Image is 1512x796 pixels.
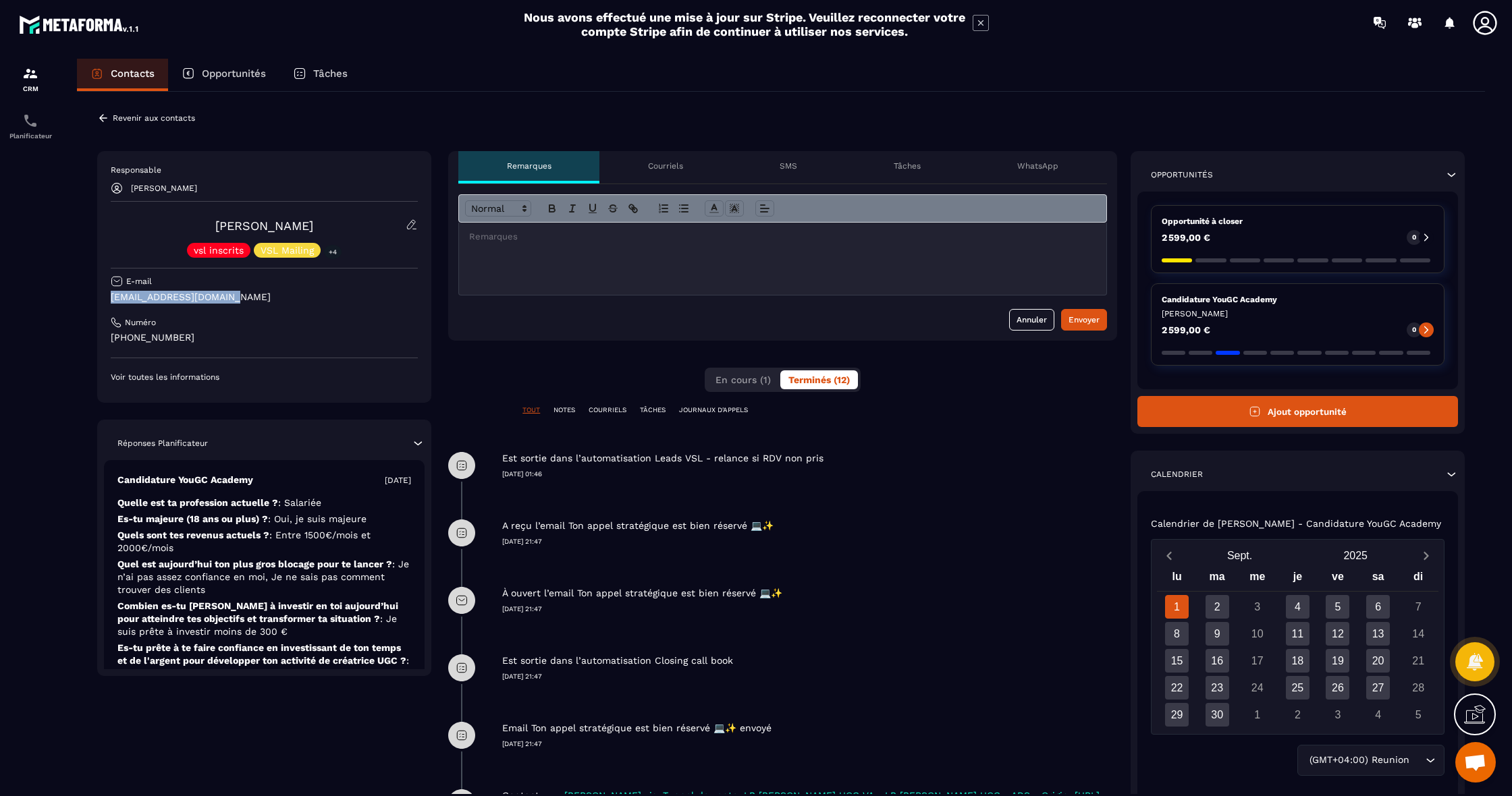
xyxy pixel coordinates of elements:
[1245,595,1269,619] div: 3
[22,113,38,129] img: scheduler
[1412,325,1416,335] p: 0
[788,374,850,385] span: Terminés (12)
[1165,595,1189,619] div: 1
[1286,649,1309,673] div: 18
[1407,649,1430,673] div: 21
[131,183,197,193] p: [PERSON_NAME]
[1297,544,1413,567] button: Open years overlay
[1407,703,1430,727] div: 5
[117,513,411,525] p: Es-tu majeure (18 ans ou plus) ?
[1245,703,1269,727] div: 1
[117,496,411,509] p: Quelle est ta profession actuelle ?
[1157,595,1438,727] div: Calendar days
[502,604,1117,614] p: [DATE] 21:47
[502,739,1117,749] p: [DATE] 21:47
[1069,313,1100,326] div: Envoyer
[1326,703,1349,727] div: 3
[113,113,195,123] p: Revenir aux contacts
[1206,595,1229,619] div: 2
[3,132,57,140] p: Planificateur
[1165,703,1189,727] div: 29
[117,558,411,596] p: Quel est aujourd’hui ton plus gros blocage pour te lancer ?
[194,246,244,255] p: vsl inscrits
[117,559,409,595] span: : Je n’ai pas assez confiance en moi, Je ne sais pas comment trouver des clients
[168,59,279,91] a: Opportunités
[1398,567,1438,591] div: di
[1407,622,1430,646] div: 14
[589,405,626,415] p: COURRIELS
[1286,703,1309,727] div: 2
[1162,325,1210,335] p: 2 599,00 €
[3,55,57,103] a: formationformationCRM
[117,642,411,680] p: Es-tu prête à te faire confiance en investissant de ton temps et de l'argent pour développer ton ...
[1182,544,1298,567] button: Open months overlay
[111,372,418,382] p: Voir toutes les informations
[1286,622,1309,646] div: 11
[385,475,411,486] p: [DATE]
[1366,649,1390,673] div: 20
[1358,567,1399,591] div: sa
[1366,703,1390,727] div: 4
[126,276,152,287] p: E-mail
[1206,649,1229,673] div: 16
[1206,703,1229,727] div: 30
[1151,518,1441,529] p: Calendrier de [PERSON_NAME] - Candidature YouGC Academy
[279,59,361,91] a: Tâches
[261,246,314,255] p: VSL Mailing
[1237,567,1278,591] div: me
[117,529,411,555] p: Quels sont tes revenus actuels ?
[1009,309,1054,331] button: Annuler
[1326,595,1349,619] div: 5
[522,405,540,415] p: TOUT
[215,219,313,233] a: [PERSON_NAME]
[1157,567,1197,591] div: lu
[894,161,921,171] p: Tâches
[1326,622,1349,646] div: 12
[313,67,348,80] p: Tâches
[3,85,57,92] p: CRM
[1306,753,1412,768] span: (GMT+04:00) Reunion
[1165,676,1189,700] div: 22
[1157,567,1438,727] div: Calendar wrapper
[1151,169,1213,180] p: Opportunités
[111,67,155,80] p: Contacts
[1413,546,1438,565] button: Next month
[707,370,779,389] button: En cours (1)
[1286,676,1309,700] div: 25
[125,317,156,328] p: Numéro
[111,331,418,344] p: [PHONE_NUMBER]
[640,405,666,415] p: TÂCHES
[3,103,57,150] a: schedulerschedulerPlanificateur
[502,470,1117,479] p: [DATE] 01:46
[1162,216,1434,227] p: Opportunité à closer
[1407,595,1430,619] div: 7
[117,438,208,449] p: Réponses Planificateur
[117,600,411,638] p: Combien es-tu [PERSON_NAME] à investir en toi aujourd’hui pour atteindre tes objectifs et transfo...
[1412,233,1416,242] p: 0
[1165,649,1189,673] div: 15
[22,65,38,82] img: formation
[1017,161,1058,171] p: WhatsApp
[1165,622,1189,646] div: 8
[502,452,823,465] p: Est sortie dans l’automatisation Leads VSL - relance si RDV non pris
[648,161,683,171] p: Courriels
[1366,622,1390,646] div: 13
[1326,676,1349,700] div: 26
[77,59,168,91] a: Contacts
[1206,622,1229,646] div: 9
[715,374,771,385] span: En cours (1)
[502,537,1117,546] p: [DATE] 21:47
[780,161,797,171] p: SMS
[502,587,782,600] p: À ouvert l’email Ton appel stratégique est bien réservé 💻✨
[502,722,772,735] p: Email Ton appel stratégique est bien réservé 💻✨ envoyé
[202,67,266,80] p: Opportunités
[1318,567,1358,591] div: ve
[1455,742,1496,783] a: Ouvrir le chat
[1278,567,1318,591] div: je
[1151,469,1203,480] p: Calendrier
[1162,233,1210,242] p: 2 599,00 €
[1162,308,1434,319] p: [PERSON_NAME]
[502,672,1117,681] p: [DATE] 21:47
[1245,622,1269,646] div: 10
[780,370,858,389] button: Terminés (12)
